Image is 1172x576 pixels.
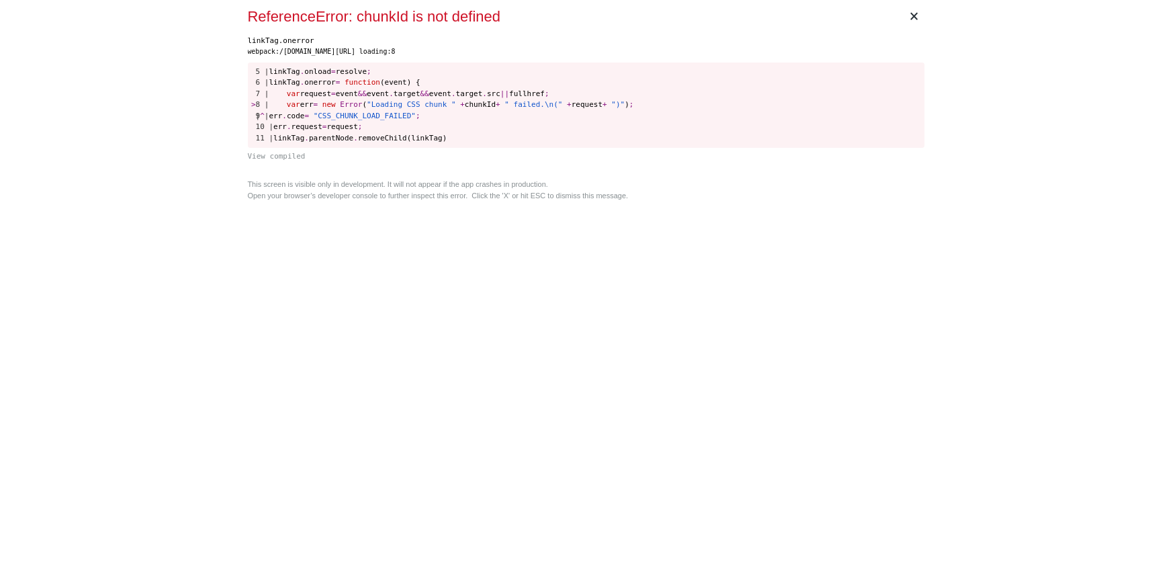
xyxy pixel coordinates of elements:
span: var [287,100,300,109]
span: request [291,122,322,131]
span: event [367,89,389,98]
span: request [300,89,331,98]
span: 10 | [256,122,274,131]
span: = [331,89,336,98]
span: target [394,89,420,98]
span: event [336,89,358,98]
span: request [327,122,358,131]
span: request [572,100,602,109]
span: . [304,134,309,142]
span: (event) { [380,78,420,87]
span: = [336,78,341,87]
span: onload [304,67,331,76]
span: err [269,112,283,120]
span: && [358,89,367,98]
span: 5 | [256,67,269,76]
span: function [345,78,380,87]
span: fullhref [509,89,545,98]
span: . [353,134,358,142]
span: onerror [304,78,335,87]
span: || [500,89,509,98]
span: + [460,100,465,109]
span: var [287,89,300,98]
span: err [273,122,287,131]
span: = [322,122,327,131]
span: ; [416,112,420,120]
span: > [251,100,256,109]
span: src [487,89,500,98]
span: 7 | [256,89,269,98]
span: = [331,67,336,76]
span: + [496,100,500,109]
span: err [300,100,314,109]
span: = [314,100,318,109]
span: new [322,100,336,109]
span: ; [367,67,371,76]
span: ^ [260,112,265,120]
span: event [429,89,451,98]
span: . [451,89,456,98]
span: . [300,78,305,87]
span: linkTag [269,67,300,76]
button: View compiled [248,151,925,163]
span: resolve [336,67,367,76]
span: ; [629,100,634,109]
span: 11 | [256,134,274,142]
span: removeChild(linkTag) [358,134,447,142]
span: linkTag [269,78,300,87]
span: ; [545,89,549,98]
span: chunkId [465,100,496,109]
span: . [282,112,287,120]
span: ; [358,122,363,131]
span: Error [340,100,362,109]
span: + [567,100,572,109]
div: This screen is visible only in development. It will not appear if the app crashes in production. ... [248,179,925,201]
span: parentNode [309,134,353,142]
span: = [305,112,310,120]
span: target [456,89,483,98]
span: + [602,100,607,109]
span: . [300,67,305,76]
div: ReferenceError: chunkId is not defined [248,5,903,28]
span: 6 | [256,78,269,87]
span: ")" [612,100,625,109]
span: ) [625,100,629,109]
span: " failed.\n(" [505,100,563,109]
span: "Loading CSS chunk " [367,100,455,109]
span: . [287,122,291,131]
span: code [287,112,305,120]
span: . [389,89,394,98]
span: linkTag [273,134,304,142]
span: ( [363,100,367,109]
div: linkTag.onerror [248,36,925,47]
span: . [482,89,487,98]
span: | [256,112,261,120]
span: webpack:/[DOMAIN_NAME][URL] loading:8 [248,48,396,55]
span: && [420,89,429,98]
span: 8 | [256,100,269,109]
span: "CSS_CHUNK_LOAD_FAILED" [314,112,416,120]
